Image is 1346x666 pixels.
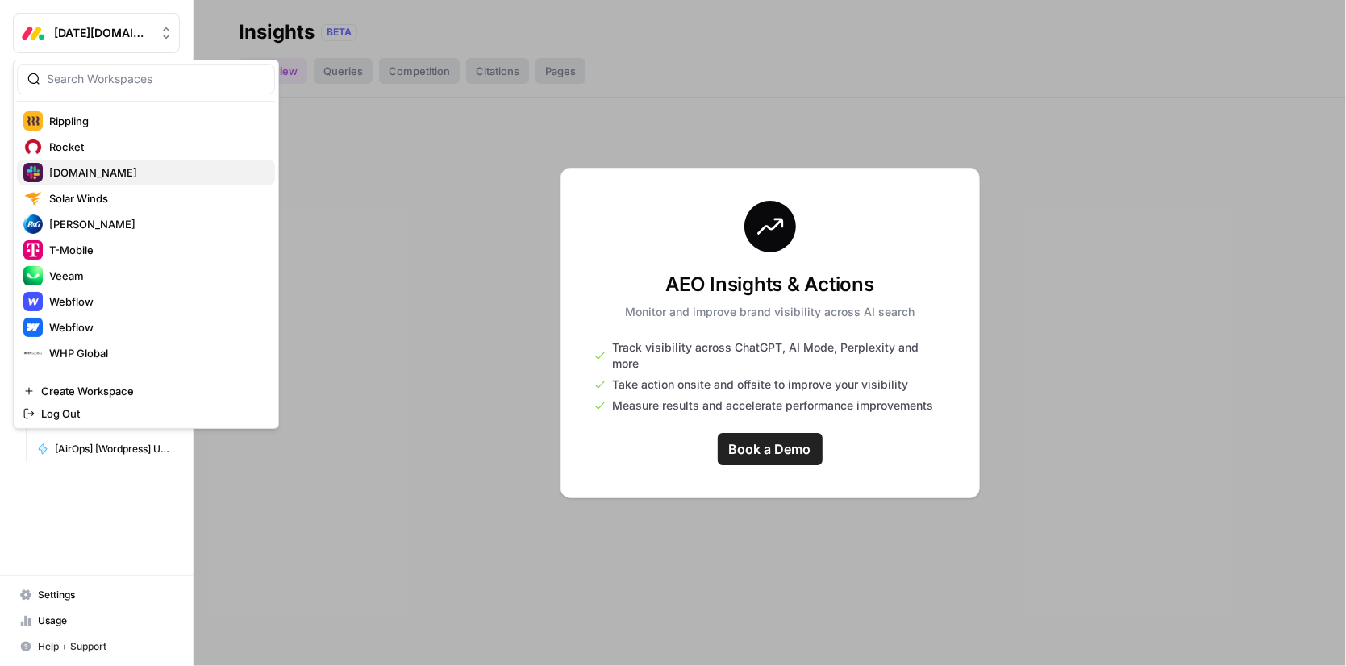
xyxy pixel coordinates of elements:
span: [AirOps] [Wordpress] Update Cornerstone Post [55,442,173,456]
span: Rippling [49,113,262,129]
img: T-Mobile Logo [23,240,43,260]
div: Workspace: Monday.com [13,60,279,429]
button: Help + Support [13,634,180,660]
input: Search Workspaces [47,71,265,87]
img: Veeam Logo [23,266,43,285]
a: [AirOps] [Wordpress] Update Cornerstone Post [30,436,180,462]
h3: AEO Insights & Actions [625,272,915,298]
span: Help + Support [38,639,173,654]
a: Create Workspace [17,380,275,402]
a: Book a Demo [718,433,823,465]
span: Rocket [49,139,262,155]
img: slack.com Logo [23,163,43,182]
img: Monday.com Logo [19,19,48,48]
img: Rippling Logo [23,111,43,131]
span: [DOMAIN_NAME] [49,164,262,181]
span: Usage [38,614,173,628]
span: Book a Demo [729,439,811,459]
img: Webflow Logo [23,318,43,337]
span: Measure results and accelerate performance improvements [613,398,934,414]
button: Workspace: Monday.com [13,13,180,53]
span: Veeam [49,268,262,284]
span: T-Mobile [49,242,262,258]
img: Sterling Cooper Logo [23,214,43,234]
span: Log Out [41,406,262,422]
img: Solar Winds Logo [23,189,43,208]
a: Usage [13,608,180,634]
img: Rocket Logo [23,137,43,156]
span: [PERSON_NAME] [49,216,262,232]
span: Track visibility across ChatGPT, AI Mode, Perplexity and more [613,339,947,372]
span: WHP Global [49,345,262,361]
span: Settings [38,588,173,602]
span: [DATE][DOMAIN_NAME] [54,25,152,41]
span: Take action onsite and offsite to improve your visibility [613,377,909,393]
img: WHP Global Logo [23,343,43,363]
a: Settings [13,582,180,608]
span: Solar Winds [49,190,262,206]
a: Log Out [17,402,275,425]
span: Webflow [49,293,262,310]
span: Webflow [49,319,262,335]
img: Webflow Logo [23,292,43,311]
p: Monitor and improve brand visibility across AI search [625,304,915,320]
span: Create Workspace [41,383,262,399]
